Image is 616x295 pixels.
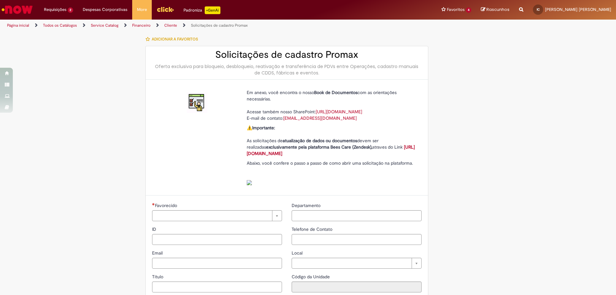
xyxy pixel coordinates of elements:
input: Departamento [292,210,422,221]
span: Título [152,274,165,280]
span: More [137,6,147,13]
p: +GenAi [205,6,220,14]
p: Em anexo, você encontra o nosso com as orientações necessárias. Acesse também nosso SharePoint: E... [247,89,417,121]
span: Email [152,250,164,256]
a: Limpar campo Favorecido [152,210,282,221]
span: Rascunhos [486,6,509,13]
a: [EMAIL_ADDRESS][DOMAIN_NAME] [283,115,357,121]
a: Financeiro [132,23,150,28]
a: Página inicial [7,23,29,28]
button: Adicionar a Favoritos [145,32,201,46]
div: Padroniza [184,6,220,14]
span: Somente leitura - Código da Unidade [292,274,331,280]
a: Limpar campo Local [292,258,422,269]
span: IC [537,7,540,12]
strong: exclusivamente pela plataforma Bees Care (Zendesk), [266,144,372,150]
strong: atualização de dados ou documentos [283,138,357,143]
span: Requisições [44,6,66,13]
a: Cliente [164,23,177,28]
input: Email [152,258,282,269]
span: 2 [68,7,73,13]
a: Todos os Catálogos [43,23,77,28]
a: [URL][DOMAIN_NAME] [316,109,362,115]
div: Oferta exclusiva para bloqueio, desbloqueio, reativação e transferência de PDVs entre Operações, ... [152,63,422,76]
span: Departamento [292,203,322,208]
span: Adicionar a Favoritos [152,37,198,42]
p: ⚠️ As solicitações de devem ser realizadas atraves do Link [247,125,417,157]
p: Abaixo, você confere o passo a passo de como abrir uma solicitação na plataforma. [247,160,417,186]
span: Despesas Corporativas [83,6,127,13]
label: Somente leitura - Código da Unidade [292,273,331,280]
span: ID [152,226,158,232]
span: Local [292,250,304,256]
a: Service Catalog [91,23,118,28]
img: sys_attachment.do [247,180,252,185]
a: Rascunhos [481,7,509,13]
span: Necessários - Favorecido [155,203,178,208]
input: Telefone de Contato [292,234,422,245]
img: ServiceNow [1,3,34,16]
span: Favoritos [447,6,465,13]
a: Solicitações de cadastro Promax [191,23,248,28]
input: Título [152,282,282,292]
span: Necessários [152,203,155,205]
strong: Book de Documentos [314,90,357,95]
strong: Importante: [252,125,275,131]
input: Código da Unidade [292,282,422,292]
a: [URL][DOMAIN_NAME] [247,144,415,156]
span: [PERSON_NAME] [PERSON_NAME] [545,7,611,12]
ul: Trilhas de página [5,20,406,31]
span: Telefone de Contato [292,226,334,232]
h2: Solicitações de cadastro Promax [152,49,422,60]
img: click_logo_yellow_360x200.png [157,4,174,14]
span: 4 [466,7,471,13]
input: ID [152,234,282,245]
img: Solicitações de cadastro Promax [187,92,207,113]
